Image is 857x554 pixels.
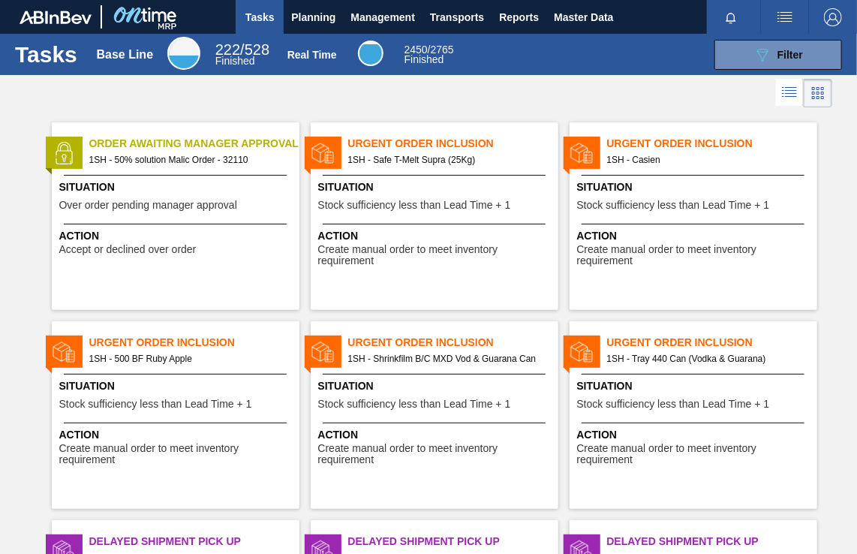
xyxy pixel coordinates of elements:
span: Order Awaiting Manager Approval [89,136,299,152]
span: Stock sufficiency less than Lead Time + 1 [577,200,770,211]
img: status [53,341,75,363]
img: status [311,142,334,164]
span: Action [577,228,813,244]
span: Situation [577,378,813,394]
span: 2450 [404,44,428,56]
span: Situation [59,378,296,394]
span: Situation [318,378,555,394]
span: 222 [215,41,240,58]
span: Tasks [243,8,276,26]
span: Action [318,427,555,443]
button: Filter [714,40,842,70]
img: userActions [776,8,794,26]
span: 1SH - Tray 440 Can (Vodka & Guarana) [607,351,805,367]
span: / 528 [215,41,269,58]
span: Transports [430,8,484,26]
div: Base Line [167,37,200,70]
span: Situation [59,179,296,195]
span: 1SH - Shrinkfilm B/C MXD Vod & Guarana Can [348,351,546,367]
span: Filter [777,49,803,61]
span: Create manual order to meet inventory requirement [318,244,555,267]
span: Accept or declined over order [59,244,197,255]
span: Create manual order to meet inventory requirement [577,244,813,267]
span: Delayed Shipment Pick Up [607,534,817,549]
span: Create manual order to meet inventory requirement [59,443,296,466]
span: Over order pending manager approval [59,200,237,211]
img: status [570,142,593,164]
span: 1SH - Safe T-Melt Supra (25Kg) [348,152,546,168]
h1: Tasks [15,46,77,63]
span: Create manual order to meet inventory requirement [577,443,813,466]
div: Real Time [287,49,337,61]
img: status [311,341,334,363]
span: Master Data [554,8,613,26]
img: status [53,142,75,164]
span: Action [59,228,296,244]
div: Base Line [97,48,154,62]
span: 1SH - Casien [607,152,805,168]
div: List Vision [776,79,804,107]
div: Base Line [215,44,269,66]
span: Create manual order to meet inventory requirement [318,443,555,466]
span: Urgent Order Inclusion [348,136,558,152]
span: Planning [291,8,335,26]
span: Stock sufficiency less than Lead Time + 1 [59,399,252,410]
span: Urgent Order Inclusion [607,335,817,351]
img: status [570,341,593,363]
span: Urgent Order Inclusion [348,335,558,351]
span: Action [59,427,296,443]
span: Stock sufficiency less than Lead Time + 1 [577,399,770,410]
span: Urgent Order Inclusion [89,335,299,351]
span: 1SH - 500 BF Ruby Apple [89,351,287,367]
span: Situation [318,179,555,195]
span: Stock sufficiency less than Lead Time + 1 [318,200,511,211]
button: Notifications [707,7,755,28]
img: TNhmsLtSVTkK8tSr43FrP2fwEKptu5GPRR3wAAAABJRU5ErkJggg== [20,11,92,24]
span: Stock sufficiency less than Lead Time + 1 [318,399,511,410]
span: Action [318,228,555,244]
span: Management [350,8,415,26]
img: Logout [824,8,842,26]
span: Delayed Shipment Pick Up [348,534,558,549]
span: Delayed Shipment Pick Up [89,534,299,549]
span: Situation [577,179,813,195]
span: Urgent Order Inclusion [607,136,817,152]
div: Real Time [358,41,383,66]
span: Finished [404,53,444,65]
span: Reports [499,8,539,26]
span: Finished [215,55,255,67]
span: / 2765 [404,44,454,56]
div: Real Time [404,45,454,65]
span: Action [577,427,813,443]
span: 1SH - 50% solution Malic Order - 32110 [89,152,287,168]
div: Card Vision [804,79,832,107]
